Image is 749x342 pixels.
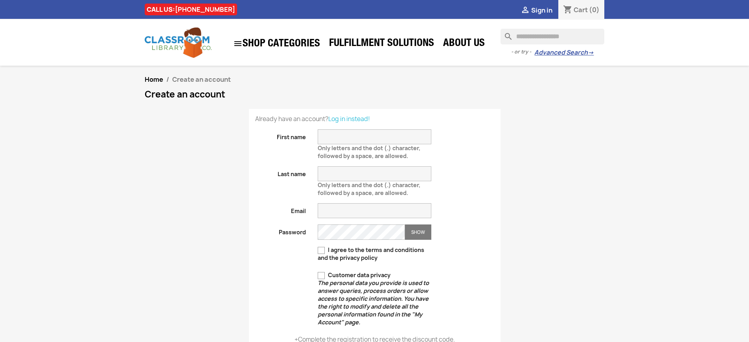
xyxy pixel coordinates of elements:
i:  [233,39,243,48]
a: Advanced Search→ [534,49,594,57]
a: Home [145,75,163,84]
h1: Create an account [145,90,605,99]
a: SHOP CATEGORIES [229,35,324,52]
span: Create an account [172,75,231,84]
i:  [521,6,530,15]
label: Customer data privacy [318,271,431,326]
p: Already have an account? [255,115,494,123]
label: I agree to the terms and conditions and the privacy policy [318,246,431,262]
i: search [501,29,510,38]
a: About Us [439,36,489,52]
a:  Sign in [521,6,552,15]
span: Only letters and the dot (.) character, followed by a space, are allowed. [318,178,420,197]
span: - or try - [511,48,534,56]
i: shopping_cart [563,6,572,15]
span: → [588,49,594,57]
img: Classroom Library Company [145,28,212,58]
em: The personal data you provide is used to answer queries, process orders or allow access to specif... [318,279,429,326]
span: Only letters and the dot (.) character, followed by a space, are allowed. [318,141,420,160]
button: Show [405,224,431,240]
a: Log in instead! [328,115,370,123]
a: Fulfillment Solutions [325,36,438,52]
label: First name [249,129,312,141]
a: [PHONE_NUMBER] [175,5,235,14]
label: Email [249,203,312,215]
input: Password input [318,224,405,240]
input: Search [501,29,604,44]
label: Password [249,224,312,236]
span: (0) [589,6,600,14]
div: CALL US: [145,4,237,15]
label: Last name [249,166,312,178]
span: Sign in [531,6,552,15]
span: Cart [574,6,588,14]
